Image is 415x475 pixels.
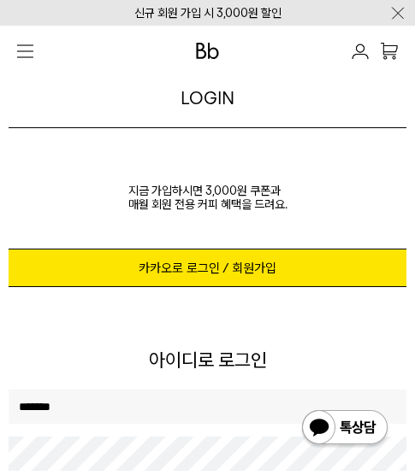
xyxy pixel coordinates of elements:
[196,43,220,59] img: 로고
[9,330,406,390] div: 아이디로 로그인
[300,408,389,449] img: 카카오톡 채널 1:1 채팅 버튼
[134,6,282,20] a: 신규 회원 가입 시 3,000원 할인
[181,86,234,110] div: LOGIN
[9,249,406,287] a: 카카오로 로그인 / 회원가입
[9,145,406,249] div: 지금 가입하시면 3,000원 쿠폰과 매월 회원 전용 커피 혜택을 드려요.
